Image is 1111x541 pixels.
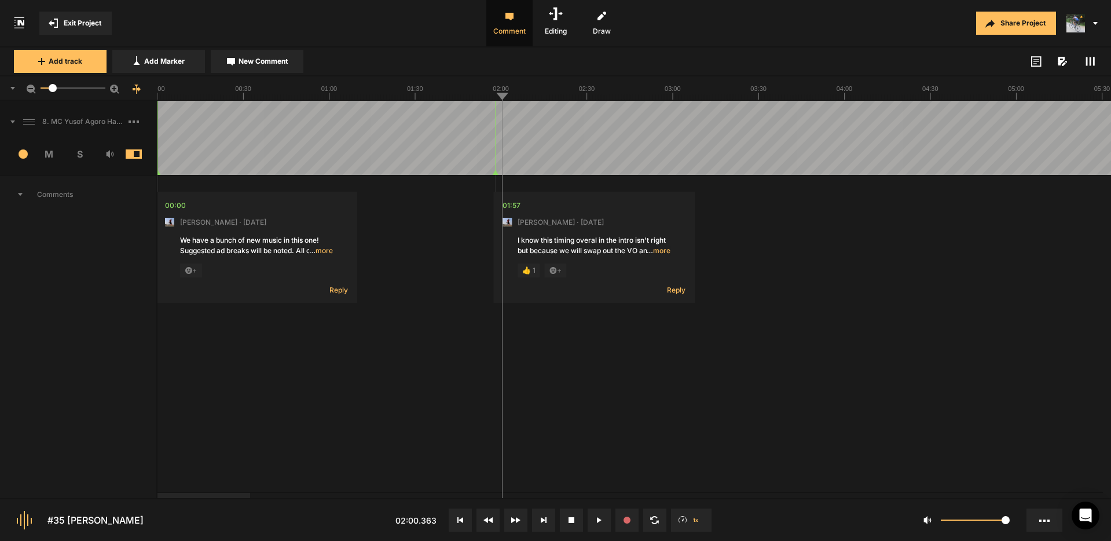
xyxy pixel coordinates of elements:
[667,285,685,295] span: Reply
[1072,502,1099,529] div: Open Intercom Messenger
[211,50,303,73] button: New Comment
[34,147,65,161] span: M
[1094,85,1110,92] text: 05:30
[544,264,566,277] span: +
[1008,85,1024,92] text: 05:00
[180,264,202,277] span: +
[47,513,144,527] div: #35 [PERSON_NAME]
[647,246,670,256] span: more
[518,235,670,256] div: I know this timing overal in the intro isn't right but because we will swap out the VO and the Th...
[49,56,82,67] span: Add track
[14,50,107,73] button: Add track
[239,56,288,67] span: New Comment
[64,18,101,28] span: Exit Project
[503,218,512,227] img: ACg8ocJ5zrP0c3SJl5dKscm-Goe6koz8A9fWD7dpguHuX8DX5VIxymM=s96-c
[493,85,509,92] text: 02:00
[395,516,437,525] span: 02:00.363
[922,85,938,92] text: 04:30
[180,235,333,256] div: We have a bunch of new music in this one! Suggested ad breaks will be noted. All original audio i...
[64,147,95,161] span: S
[309,246,316,255] span: …
[407,85,423,92] text: 01:30
[309,246,333,256] span: more
[518,264,540,277] span: 👍 1
[38,116,129,127] span: 8. MC Yusof Agoro Hard Lock_3
[579,85,595,92] text: 02:30
[329,285,348,295] span: Reply
[750,85,767,92] text: 03:30
[165,200,186,211] div: 00:00.000
[180,217,266,228] span: [PERSON_NAME] · [DATE]
[39,12,112,35] button: Exit Project
[665,85,681,92] text: 03:00
[518,217,604,228] span: [PERSON_NAME] · [DATE]
[321,85,338,92] text: 01:00
[837,85,853,92] text: 04:00
[671,509,712,532] button: 1x
[976,12,1056,35] button: Share Project
[144,56,185,67] span: Add Marker
[1066,14,1085,32] img: ACg8ocLxXzHjWyafR7sVkIfmxRufCxqaSAR27SDjuE-ggbMy1qqdgD8=s96-c
[112,50,205,73] button: Add Marker
[165,218,174,227] img: ACg8ocJ5zrP0c3SJl5dKscm-Goe6koz8A9fWD7dpguHuX8DX5VIxymM=s96-c
[235,85,251,92] text: 00:30
[503,200,520,211] div: 01:57.981
[647,246,653,255] span: …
